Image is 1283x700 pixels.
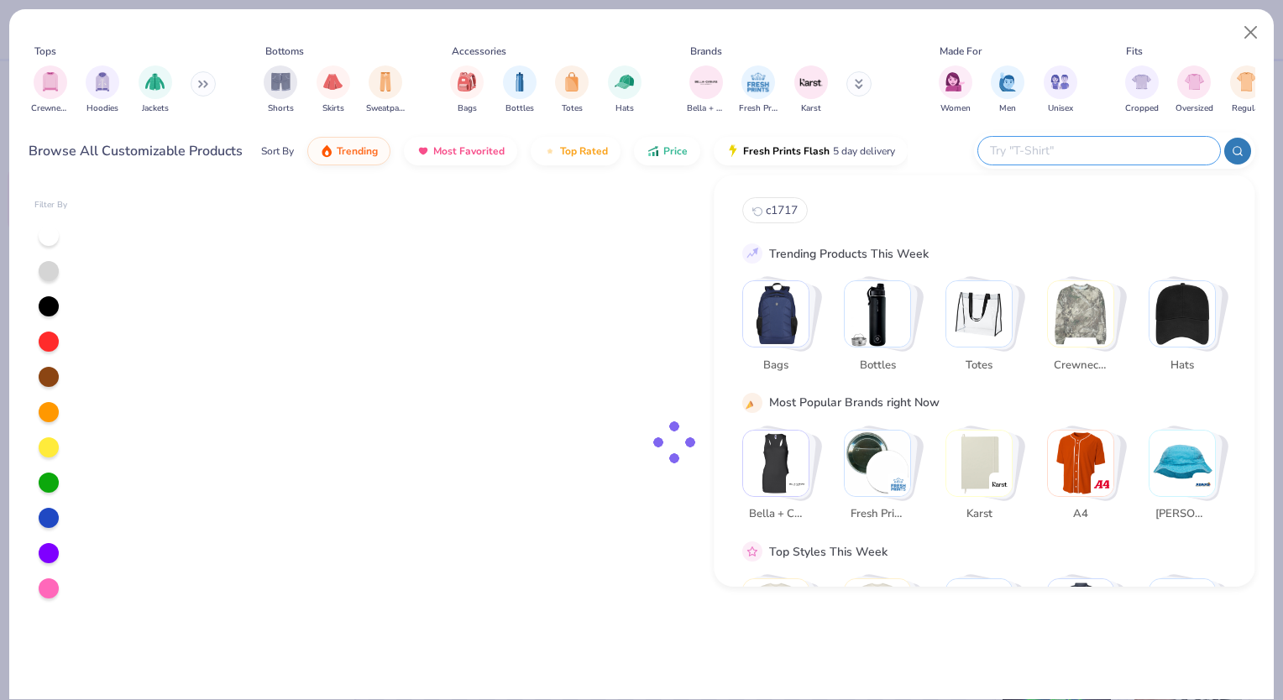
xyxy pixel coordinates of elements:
[851,506,905,523] span: Fresh Prints
[366,65,405,115] button: filter button
[769,244,929,262] div: Trending Products This Week
[743,281,809,347] img: Bags
[1048,102,1073,115] span: Unisex
[307,137,390,165] button: Trending
[1050,72,1070,91] img: Unisex Image
[745,394,760,410] img: party_popper.gif
[1235,17,1267,49] button: Close
[458,102,477,115] span: Bags
[939,65,972,115] button: filter button
[86,65,119,115] div: filter for Hoodies
[1196,476,1212,493] img: Adams
[845,430,910,495] img: Fresh Prints
[560,144,608,158] span: Top Rated
[1047,578,1124,678] button: Stack Card Button Preppy
[1125,65,1159,115] button: filter button
[1094,476,1111,493] img: A4
[543,144,557,158] img: TopRated.gif
[337,144,378,158] span: Trending
[1149,579,1215,645] img: Sportswear
[615,72,634,91] img: Hats Image
[769,394,940,411] div: Most Popular Brands right Now
[634,137,700,165] button: Price
[29,141,243,161] div: Browse All Customizable Products
[452,44,506,59] div: Accessories
[608,65,641,115] button: filter button
[844,280,921,380] button: Stack Card Button Bottles
[323,72,343,91] img: Skirts Image
[317,65,350,115] div: filter for Skirts
[505,102,534,115] span: Bottles
[845,579,910,645] img: Casual
[458,72,476,91] img: Bags Image
[1185,72,1204,91] img: Oversized Image
[749,357,804,374] span: Bags
[1125,65,1159,115] div: filter for Cropped
[1048,579,1113,645] img: Preppy
[799,70,824,95] img: Karst Image
[503,65,537,115] button: filter button
[940,44,982,59] div: Made For
[663,144,688,158] span: Price
[265,44,304,59] div: Bottoms
[945,72,965,91] img: Women Image
[145,72,165,91] img: Jackets Image
[1125,102,1159,115] span: Cropped
[433,144,505,158] span: Most Favorited
[1232,102,1262,115] span: Regular
[1047,280,1124,380] button: Stack Card Button Crewnecks
[531,137,621,165] button: Top Rated
[845,281,910,347] img: Bottles
[31,65,70,115] div: filter for Crewnecks
[687,102,725,115] span: Bella + Canvas
[1054,506,1108,523] span: A4
[945,429,1023,529] button: Stack Card Button Karst
[739,65,778,115] div: filter for Fresh Prints
[952,357,1007,374] span: Totes
[690,44,722,59] div: Brands
[844,578,921,678] button: Stack Card Button Casual
[93,72,112,91] img: Hoodies Image
[1155,357,1210,374] span: Hats
[891,476,908,493] img: Fresh Prints
[34,199,68,212] div: Filter By
[139,65,172,115] button: filter button
[608,65,641,115] div: filter for Hats
[1044,65,1077,115] div: filter for Unisex
[376,72,395,91] img: Sweatpants Image
[946,281,1012,347] img: Totes
[726,144,740,158] img: flash.gif
[1149,429,1226,529] button: Stack Card Button Adams
[261,144,294,159] div: Sort By
[988,141,1208,160] input: Try "T-Shirt"
[1048,281,1113,347] img: Crewnecks
[31,65,70,115] button: filter button
[41,72,60,91] img: Crewnecks Image
[801,102,821,115] span: Karst
[946,430,1012,495] img: Karst
[317,65,350,115] button: filter button
[844,429,921,529] button: Stack Card Button Fresh Prints
[991,65,1024,115] button: filter button
[739,65,778,115] button: filter button
[999,102,1016,115] span: Men
[1149,280,1226,380] button: Stack Card Button Hats
[86,65,119,115] button: filter button
[1044,65,1077,115] button: filter button
[794,65,828,115] button: filter button
[769,543,888,561] div: Top Styles This Week
[742,578,820,678] button: Stack Card Button Classic
[366,102,405,115] span: Sweatpants
[742,429,820,529] button: Stack Card Button Bella + Canvas
[743,144,830,158] span: Fresh Prints Flash
[694,70,719,95] img: Bella + Canvas Image
[1149,578,1226,678] button: Stack Card Button Sportswear
[416,144,430,158] img: most_fav.gif
[1176,65,1213,115] div: filter for Oversized
[562,102,583,115] span: Totes
[615,102,634,115] span: Hats
[1149,430,1215,495] img: Adams
[794,65,828,115] div: filter for Karst
[742,280,820,380] button: Stack Card Button Bags
[503,65,537,115] div: filter for Bottles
